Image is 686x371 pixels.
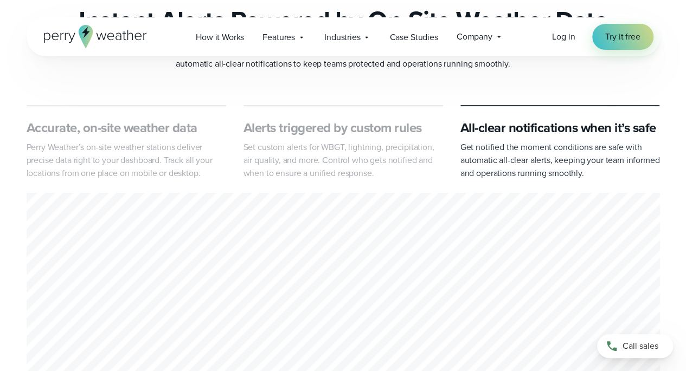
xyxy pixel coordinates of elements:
[605,30,640,43] span: Try it free
[243,141,443,180] p: Set custom alerts for WBGT, lightning, precipitation, air quality, and more. Control who gets not...
[262,31,295,44] span: Features
[243,119,443,136] h3: Alerts triggered by custom rules
[187,26,253,48] a: How it Works
[324,31,360,44] span: Industries
[79,5,607,36] h2: Instant Alerts Powered by On-Site Weather Data
[552,30,575,43] a: Log in
[389,31,438,44] span: Case Studies
[460,141,660,180] p: Get notified the moment conditions are safe with automatic all-clear alerts, keeping your team in...
[27,141,226,180] p: Perry Weather’s on-site weather stations deliver precise data right to your dashboard. Track all ...
[597,334,673,358] a: Call sales
[457,30,492,43] span: Company
[592,24,653,50] a: Try it free
[380,26,447,48] a: Case Studies
[126,44,560,70] p: On-site weather stations monitor conditions in real time and trigger custom alerts to sirens and ...
[196,31,244,44] span: How it Works
[623,340,658,353] span: Call sales
[27,119,226,136] h3: Accurate, on-site weather data
[460,119,660,136] h3: All-clear notifications when it’s safe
